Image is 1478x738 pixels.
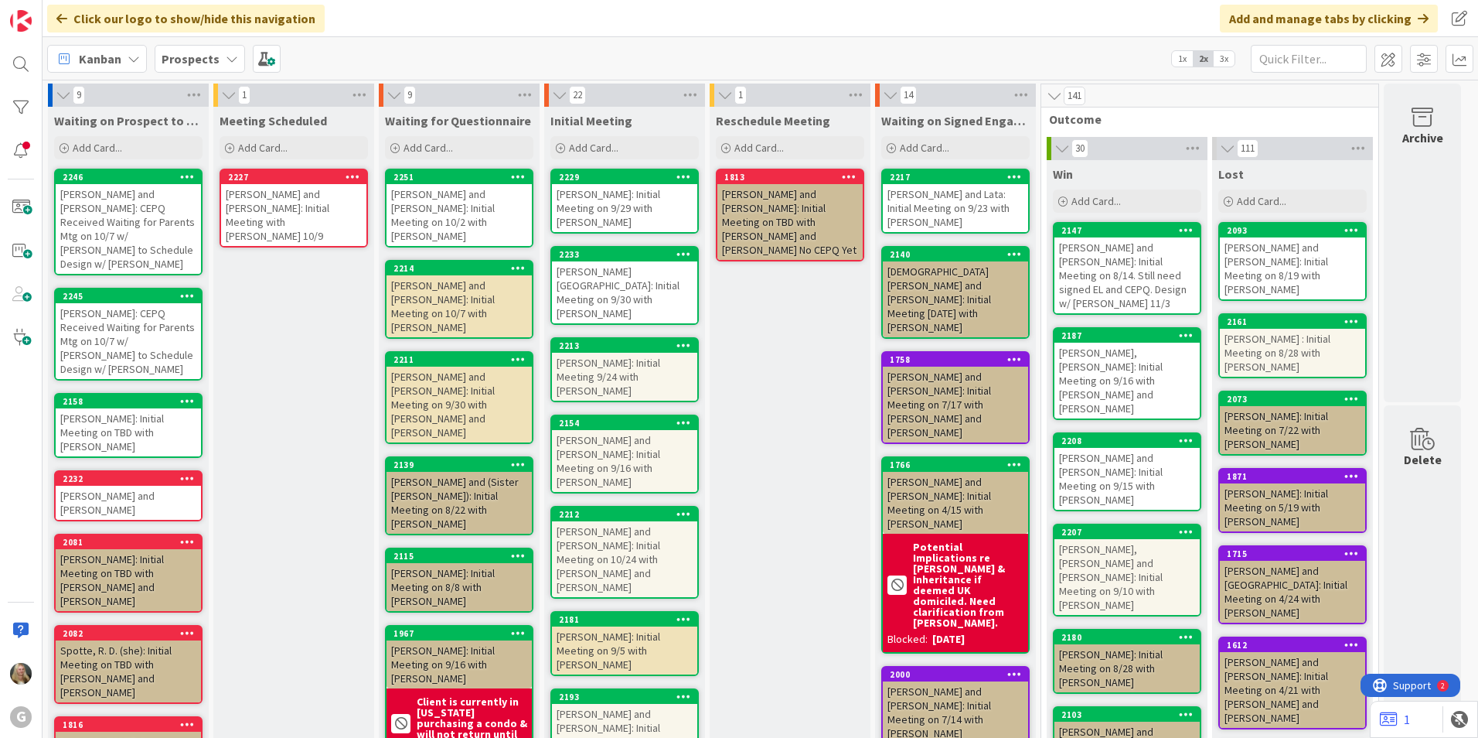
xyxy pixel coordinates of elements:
div: [PERSON_NAME] and [PERSON_NAME]: CEPQ Received Waiting for Parents Mtg on 10/7 w/ [PERSON_NAME] t... [56,184,201,274]
div: 2093[PERSON_NAME] and [PERSON_NAME]: Initial Meeting on 8/19 with [PERSON_NAME] [1220,224,1365,299]
div: [PERSON_NAME] : Initial Meeting on 8/28 with [PERSON_NAME] [1220,329,1365,377]
div: 2208 [1054,434,1200,448]
div: 2251 [387,170,532,184]
a: 2187[PERSON_NAME], [PERSON_NAME]: Initial Meeting on 9/16 with [PERSON_NAME] and [PERSON_NAME] [1053,327,1201,420]
span: Add Card... [238,141,288,155]
div: [PERSON_NAME] and (Sister [PERSON_NAME]): Initial Meeting on 8/22 with [PERSON_NAME] [387,472,532,534]
a: 2208[PERSON_NAME] and [PERSON_NAME]: Initial Meeting on 9/15 with [PERSON_NAME] [1053,432,1201,511]
div: 2147 [1054,224,1200,237]
div: 2154 [552,416,697,430]
span: 3x [1214,51,1235,67]
b: Prospects [162,51,220,67]
div: 2187 [1054,329,1200,343]
a: 1871[PERSON_NAME]: Initial Meeting on 5/19 with [PERSON_NAME] [1218,468,1367,533]
div: 1715 [1227,548,1365,559]
a: 2161[PERSON_NAME] : Initial Meeting on 8/28 with [PERSON_NAME] [1218,313,1367,378]
div: 2140 [890,249,1028,260]
div: [PERSON_NAME] and [PERSON_NAME]: Initial Meeting on 10/24 with [PERSON_NAME] and [PERSON_NAME] [552,521,697,597]
div: 1715 [1220,547,1365,561]
a: 2212[PERSON_NAME] and [PERSON_NAME]: Initial Meeting on 10/24 with [PERSON_NAME] and [PERSON_NAME] [550,506,699,599]
div: 2233 [559,249,697,260]
div: [PERSON_NAME]: Initial Meeting on 9/5 with [PERSON_NAME] [552,627,697,675]
div: 1813 [717,170,863,184]
div: 2115 [393,551,532,562]
div: 2180 [1054,630,1200,644]
div: 2082Spotte, R. D. (she): Initial Meeting on TBD with [PERSON_NAME] and [PERSON_NAME] [56,627,201,702]
a: 2214[PERSON_NAME] and [PERSON_NAME]: Initial Meeting on 10/7 with [PERSON_NAME] [385,260,533,339]
a: 2207[PERSON_NAME], [PERSON_NAME] and [PERSON_NAME]: Initial Meeting on 9/10 with [PERSON_NAME] [1053,524,1201,617]
div: 2246[PERSON_NAME] and [PERSON_NAME]: CEPQ Received Waiting for Parents Mtg on 10/7 w/ [PERSON_NAM... [56,170,201,274]
span: Win [1053,166,1073,182]
div: 1758 [883,353,1028,367]
div: 2212[PERSON_NAME] and [PERSON_NAME]: Initial Meeting on 10/24 with [PERSON_NAME] and [PERSON_NAME] [552,507,697,597]
img: Visit kanbanzone.com [10,10,32,32]
div: 2103 [1054,708,1200,722]
div: 2161 [1220,315,1365,329]
div: Archive [1402,128,1443,147]
div: Delete [1404,450,1442,469]
div: [PERSON_NAME] and [PERSON_NAME]: Initial Meeting with [PERSON_NAME] 10/9 [221,184,366,246]
div: 2211 [393,354,532,365]
span: 1 [734,86,747,104]
div: 2139[PERSON_NAME] and (Sister [PERSON_NAME]): Initial Meeting on 8/22 with [PERSON_NAME] [387,458,532,534]
div: 2154 [559,418,697,429]
div: 2158 [63,396,201,407]
a: 2139[PERSON_NAME] and (Sister [PERSON_NAME]): Initial Meeting on 8/22 with [PERSON_NAME] [385,456,533,535]
a: 1766[PERSON_NAME] and [PERSON_NAME]: Initial Meeting on 4/15 with [PERSON_NAME]Potential Implicat... [881,456,1030,654]
span: 9 [73,86,85,104]
span: 2x [1193,51,1214,67]
a: 2227[PERSON_NAME] and [PERSON_NAME]: Initial Meeting with [PERSON_NAME] 10/9 [220,169,368,248]
div: 2181 [552,613,697,627]
a: 2245[PERSON_NAME]: CEPQ Received Waiting for Parents Mtg on 10/7 w/ [PERSON_NAME] to Schedule Des... [54,288,203,381]
div: 2229 [559,172,697,183]
div: [PERSON_NAME] and [PERSON_NAME]: Initial Meeting on 10/2 with [PERSON_NAME] [387,184,532,246]
a: 2147[PERSON_NAME] and [PERSON_NAME]: Initial Meeting on 8/14. Still need signed EL and CEPQ. Desi... [1053,222,1201,315]
div: [PERSON_NAME]: Initial Meeting on 8/28 with [PERSON_NAME] [1054,644,1200,692]
a: 1758[PERSON_NAME] and [PERSON_NAME]: Initial Meeting on 7/17 with [PERSON_NAME] and [PERSON_NAME] [881,351,1030,444]
div: 1758 [890,354,1028,365]
div: 2246 [63,172,201,183]
a: 1 [1380,710,1410,729]
div: 2073[PERSON_NAME]: Initial Meeting on 7/22 with [PERSON_NAME] [1220,392,1365,454]
div: 2187[PERSON_NAME], [PERSON_NAME]: Initial Meeting on 9/16 with [PERSON_NAME] and [PERSON_NAME] [1054,329,1200,419]
div: 2227[PERSON_NAME] and [PERSON_NAME]: Initial Meeting with [PERSON_NAME] 10/9 [221,170,366,246]
div: 2073 [1227,394,1365,405]
div: 1871 [1220,470,1365,483]
div: 2193 [552,690,697,704]
div: 2181 [559,614,697,625]
div: [PERSON_NAME] and [PERSON_NAME]: Initial Meeting on 7/17 with [PERSON_NAME] and [PERSON_NAME] [883,367,1028,442]
div: [PERSON_NAME]: Initial Meeting on 7/22 with [PERSON_NAME] [1220,406,1365,454]
div: 2187 [1061,330,1200,341]
a: 1612[PERSON_NAME] and [PERSON_NAME]: Initial Meeting on 4/21 with [PERSON_NAME] and [PERSON_NAME] [1218,637,1367,729]
div: 2154[PERSON_NAME] and [PERSON_NAME]: Initial Meeting on 9/16 with [PERSON_NAME] [552,416,697,492]
div: 2081[PERSON_NAME]: Initial Meeting on TBD with [PERSON_NAME] and [PERSON_NAME] [56,535,201,611]
div: 2207 [1061,527,1200,538]
div: [PERSON_NAME], [PERSON_NAME]: Initial Meeting on 9/16 with [PERSON_NAME] and [PERSON_NAME] [1054,343,1200,419]
div: [PERSON_NAME]: Initial Meeting on TBD with [PERSON_NAME] and [PERSON_NAME] [56,549,201,611]
div: 1967 [387,627,532,641]
div: 2232[PERSON_NAME] and [PERSON_NAME] [56,472,201,520]
div: 2093 [1220,224,1365,237]
span: Add Card... [734,141,784,155]
div: [PERSON_NAME] and [PERSON_NAME]: Initial Meeting on 8/14. Still need signed EL and CEPQ. Design w... [1054,237,1200,313]
span: Waiting on Prospect to Schedule [54,113,203,128]
span: Add Card... [1071,194,1121,208]
div: 1612[PERSON_NAME] and [PERSON_NAME]: Initial Meeting on 4/21 with [PERSON_NAME] and [PERSON_NAME] [1220,638,1365,728]
div: [PERSON_NAME]: Initial Meeting on TBD with [PERSON_NAME] [56,408,201,456]
div: [PERSON_NAME]: Initial Meeting 9/24 with [PERSON_NAME] [552,353,697,401]
div: 2245 [56,289,201,303]
div: 2211 [387,353,532,367]
div: 2217[PERSON_NAME] and Lata: Initial Meeting on 9/23 with [PERSON_NAME] [883,170,1028,232]
div: 1816 [63,719,201,730]
div: [PERSON_NAME] and [PERSON_NAME]: Initial Meeting on TBD with [PERSON_NAME] and [PERSON_NAME] No C... [717,184,863,260]
span: 1 [238,86,250,104]
a: 2217[PERSON_NAME] and Lata: Initial Meeting on 9/23 with [PERSON_NAME] [881,169,1030,234]
div: 2211[PERSON_NAME] and [PERSON_NAME]: Initial Meeting on 9/30 with [PERSON_NAME] and [PERSON_NAME] [387,353,532,442]
div: Add and manage tabs by clicking [1220,5,1438,32]
a: 2073[PERSON_NAME]: Initial Meeting on 7/22 with [PERSON_NAME] [1218,391,1367,456]
div: 2246 [56,170,201,184]
span: 9 [404,86,416,104]
span: 14 [900,86,917,104]
div: [PERSON_NAME]: Initial Meeting on 8/8 with [PERSON_NAME] [387,563,532,611]
div: 2140 [883,248,1028,261]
